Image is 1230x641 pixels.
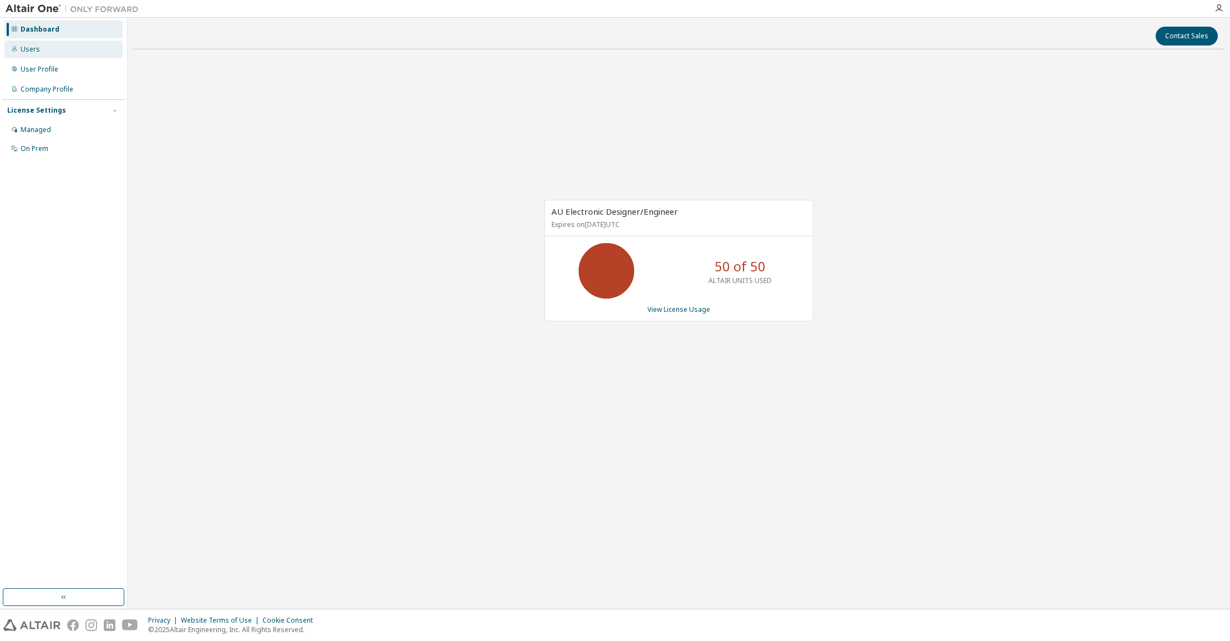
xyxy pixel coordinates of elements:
div: Privacy [148,616,181,625]
div: Website Terms of Use [181,616,262,625]
img: facebook.svg [67,619,79,631]
img: altair_logo.svg [3,619,60,631]
p: ALTAIR UNITS USED [708,276,772,285]
p: Expires on [DATE] UTC [551,220,803,229]
p: © 2025 Altair Engineering, Inc. All Rights Reserved. [148,625,320,634]
a: View License Usage [647,305,710,314]
div: Dashboard [21,25,59,34]
div: On Prem [21,144,48,153]
div: Company Profile [21,85,73,94]
div: Managed [21,125,51,134]
div: Users [21,45,40,54]
img: instagram.svg [85,619,97,631]
img: linkedin.svg [104,619,115,631]
div: User Profile [21,65,58,74]
span: AU Electronic Designer/Engineer [551,206,678,217]
p: 50 of 50 [715,257,766,276]
img: Altair One [6,3,144,14]
div: Cookie Consent [262,616,320,625]
div: License Settings [7,106,66,115]
img: youtube.svg [122,619,138,631]
button: Contact Sales [1156,27,1218,46]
